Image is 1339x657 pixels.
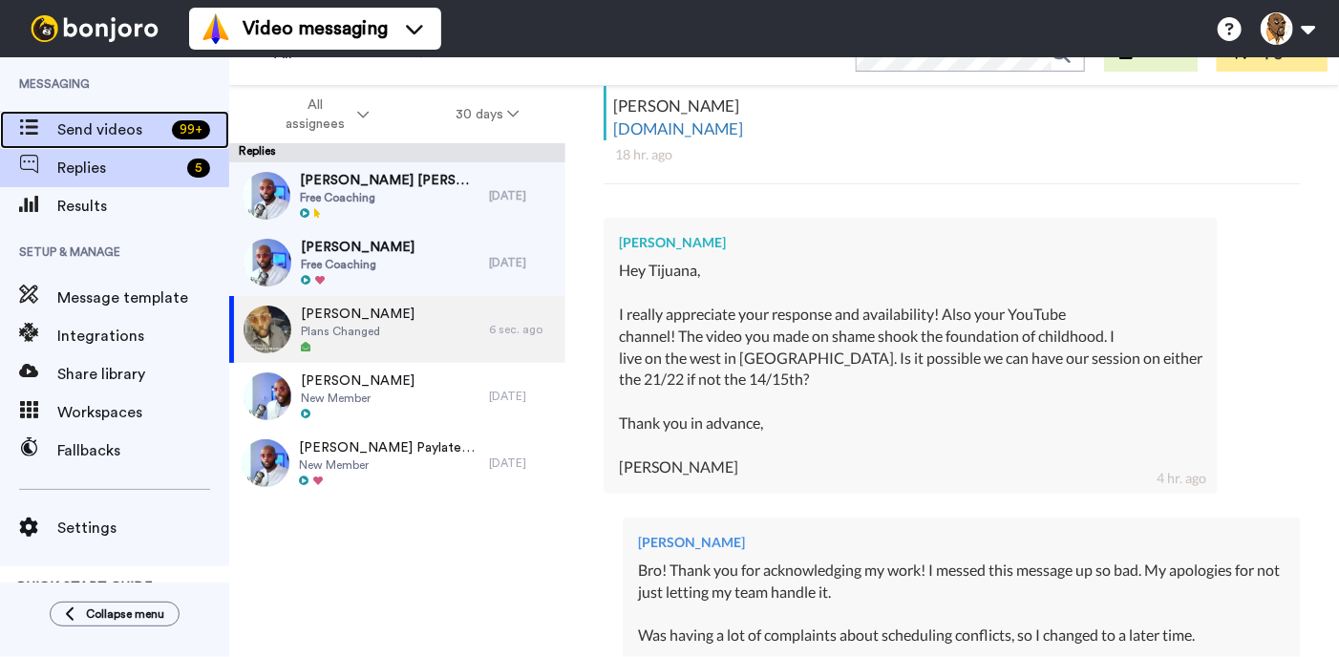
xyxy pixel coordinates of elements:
div: Hey Tijuana, I really appreciate your response and availability! Also your YouTube channel! The v... [619,260,1202,477]
span: Results [57,195,229,218]
span: [PERSON_NAME] Paylater [PERSON_NAME] [299,438,479,457]
span: Collapse menu [86,606,164,622]
div: Replies [229,143,565,162]
a: [PERSON_NAME]Plans Changed6 sec. ago [229,296,565,363]
span: Plans Changed [301,324,414,339]
span: All assignees [276,95,353,134]
img: aadbc013-c2d7-4541-acb4-c0d68d76b85e-thumb.jpg [242,439,289,487]
img: 28e032e4-57a9-4eed-8c77-332f14a3285c-thumb.jpg [244,306,291,353]
img: 55a2c0f2-a670-41f7-8644-3fc67b86ecd6-thumb.jpg [244,372,291,420]
img: bj-logo-header-white.svg [23,15,166,42]
div: 4 hr. ago [1157,469,1206,488]
div: [DATE] [489,456,556,471]
button: All assignees [233,88,413,141]
span: Integrations [57,325,229,348]
div: [DATE] [489,255,556,270]
a: [PERSON_NAME]New Member[DATE] [229,363,565,430]
span: Video messaging [243,15,388,42]
span: QUICK START GUIDE [15,581,153,594]
span: [PERSON_NAME] [301,371,414,391]
div: 5 [187,159,210,178]
span: Workspaces [57,401,229,424]
div: 99 + [172,120,210,139]
span: New Member [301,391,414,406]
button: Collapse menu [50,602,180,626]
span: [PERSON_NAME] [301,238,414,257]
span: [PERSON_NAME] [301,305,414,324]
button: 30 days [413,97,563,132]
span: Message template [57,286,229,309]
a: [PERSON_NAME]Free Coaching[DATE] [229,229,565,296]
span: Send videos [57,118,164,141]
img: 48d90861-9b4c-4d24-ba92-7740182d2aa9-thumb.jpg [244,239,291,286]
span: [PERSON_NAME] [PERSON_NAME] [300,171,479,190]
span: Fallbacks [57,439,229,462]
img: vm-color.svg [201,13,231,44]
div: [PERSON_NAME] [638,533,1286,552]
a: [PERSON_NAME] Paylater [PERSON_NAME]New Member[DATE] [229,430,565,497]
div: 6 sec. ago [489,322,556,337]
div: [DATE] [489,389,556,404]
span: New Member [299,457,479,473]
a: [PERSON_NAME] [PERSON_NAME]Free Coaching[DATE] [229,162,565,229]
span: Share library [57,363,229,386]
span: Free Coaching [301,257,414,272]
span: Free Coaching [300,190,479,205]
span: Settings [57,517,229,540]
a: [DOMAIN_NAME] [613,118,743,138]
div: 18 hr. ago [615,145,1289,164]
img: 3c7731fe-347c-4a32-a53d-d4aac9e5c19d-thumb.jpg [243,172,290,220]
span: Replies [57,157,180,180]
div: [DATE] [489,188,556,203]
div: [PERSON_NAME] [619,233,1202,252]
